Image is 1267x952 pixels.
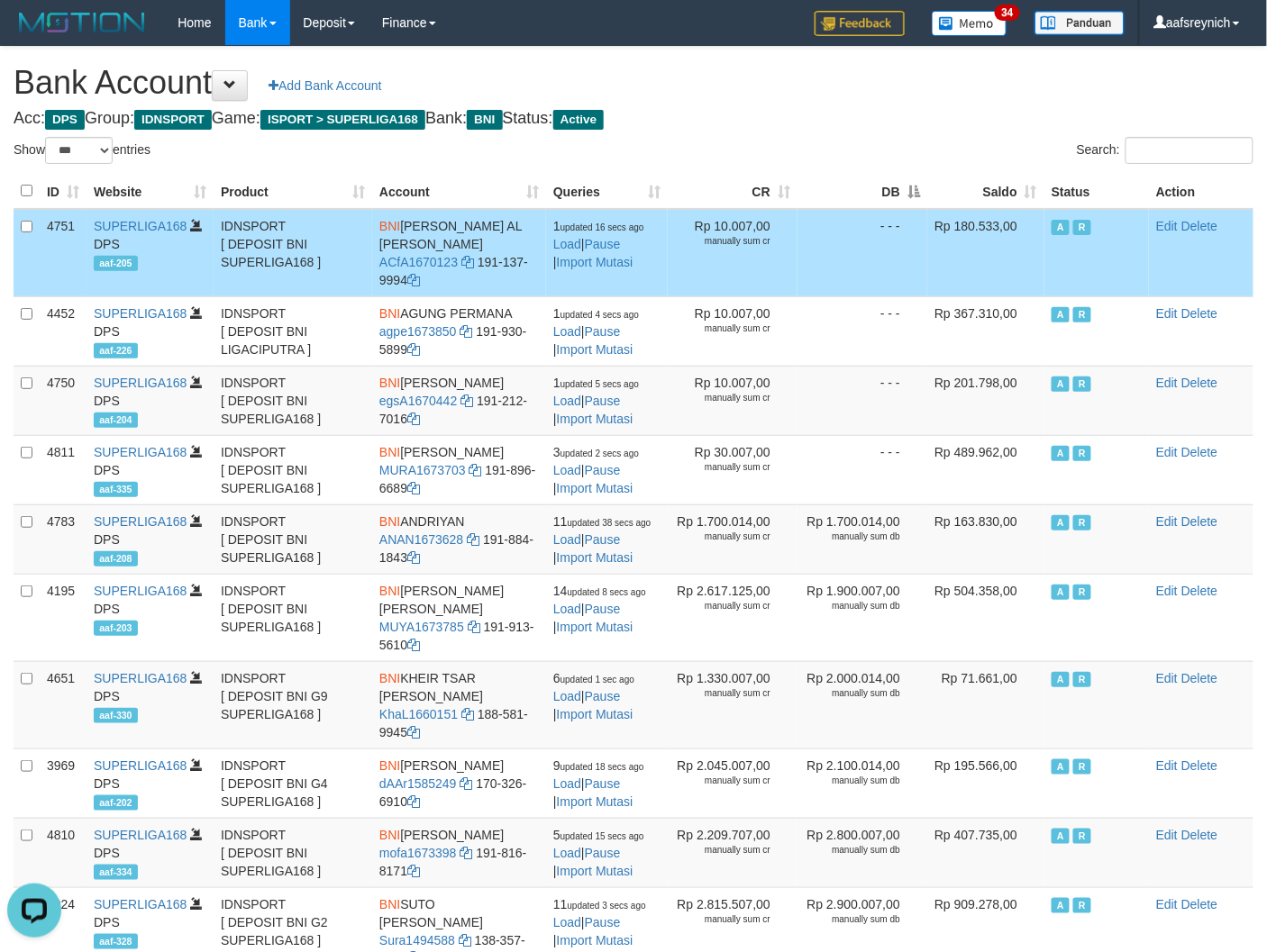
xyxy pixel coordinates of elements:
[557,794,633,809] a: Import Mutasi
[805,913,900,926] div: manually sum db
[40,748,87,818] td: 3969
[675,392,770,404] div: manually sum cr
[553,584,646,598] span: 14
[561,675,634,685] span: updated 1 sec ago
[1156,897,1178,911] a: Edit
[675,913,770,926] div: manually sum cr
[45,110,85,130] span: DPS
[668,435,798,504] td: Rp 30.007,00
[87,661,214,748] td: DPS
[1052,898,1070,913] span: Active
[927,435,1044,504] td: Rp 489.962,00
[553,602,581,616] a: Load
[372,504,546,574] td: ANDRIYAN 191-884-1843
[407,273,420,287] a: Copy 1911379994 to clipboard
[14,110,1253,128] h4: Acc: Group: Game: Bank: Status:
[585,532,621,547] a: Pause
[798,818,927,887] td: Rp 2.800.007,00
[553,237,581,251] a: Load
[372,174,546,209] th: Account: activate to sort column ascending
[87,435,214,504] td: DPS
[40,574,87,661] td: 4195
[460,776,473,791] a: Copy dAAr1585249 to clipboard
[379,828,400,842] span: BNI
[557,707,633,721] a: Import Mutasi
[407,794,420,809] a: Copy 1703266910 to clipboard
[87,174,214,209] th: Website: activate to sort column ascending
[668,504,798,574] td: Rp 1.700.014,00
[927,296,1044,366] td: Rp 367.310,00
[553,776,581,791] a: Load
[553,376,639,426] span: | |
[94,758,187,773] a: SUPERLIGA168
[94,413,138,428] span: aaf-204
[1073,376,1091,392] span: Running
[568,587,646,597] span: updated 8 secs ago
[460,324,473,339] a: Copy agpe1673850 to clipboard
[1181,897,1217,911] a: Delete
[87,818,214,887] td: DPS
[553,758,644,773] span: 9
[40,504,87,574] td: 4783
[7,7,61,61] button: Open LiveChat chat widget
[379,445,400,459] span: BNI
[214,504,372,574] td: IDNSPORT [ DEPOSIT BNI SUPERLIGA168 ]
[553,219,644,269] span: | |
[553,532,581,547] a: Load
[798,504,927,574] td: Rp 1.700.014,00
[94,343,138,358] span: aaf-226
[1077,137,1253,164] label: Search:
[553,828,644,842] span: 5
[805,844,900,857] div: manually sum db
[557,342,633,357] a: Import Mutasi
[553,219,644,233] span: 1
[557,933,633,947] a: Import Mutasi
[379,514,400,529] span: BNI
[557,255,633,269] a: Import Mutasi
[14,137,150,164] label: Show entries
[668,574,798,661] td: Rp 2.617.125,00
[585,463,621,477] a: Pause
[372,435,546,504] td: [PERSON_NAME] 191-896-6689
[668,366,798,435] td: Rp 10.007,00
[553,915,581,929] a: Load
[553,394,581,408] a: Load
[553,584,646,634] span: | |
[585,689,621,703] a: Pause
[40,209,87,297] td: 4751
[214,174,372,209] th: Product: activate to sort column ascending
[407,725,420,739] a: Copy 1885819945 to clipboard
[553,897,646,911] span: 11
[379,219,400,233] span: BNI
[668,296,798,366] td: Rp 10.007,00
[553,445,639,495] span: | |
[214,209,372,297] td: IDNSPORT [ DEPOSIT BNI SUPERLIGA168 ]
[94,795,138,811] span: aaf-202
[469,463,482,477] a: Copy MURA1673703 to clipboard
[372,661,546,748] td: KHEIR TSAR [PERSON_NAME] 188-581-9945
[1073,759,1091,775] span: Running
[467,532,479,547] a: Copy ANAN1673628 to clipboard
[995,5,1019,21] span: 34
[14,65,1253,101] h1: Bank Account
[372,574,546,661] td: [PERSON_NAME] [PERSON_NAME] 191-913-5610
[798,296,927,366] td: - - -
[927,818,1044,887] td: Rp 407.735,00
[546,174,668,209] th: Queries: activate to sort column ascending
[214,366,372,435] td: IDNSPORT [ DEPOSIT BNI SUPERLIGA168 ]
[94,897,187,911] a: SUPERLIGA168
[379,324,457,339] a: agpe1673850
[585,237,621,251] a: Pause
[553,689,581,703] a: Load
[553,514,651,565] span: | |
[260,110,425,130] span: ISPORT > SUPERLIGA168
[372,366,546,435] td: [PERSON_NAME] 191-212-7016
[927,574,1044,661] td: Rp 504.358,00
[1073,672,1091,687] span: Running
[372,296,546,366] td: AGUNG PERMANA 191-930-5899
[94,306,187,321] a: SUPERLIGA168
[94,584,187,598] a: SUPERLIGA168
[553,671,634,721] span: | |
[134,110,212,130] span: IDNSPORT
[927,748,1044,818] td: Rp 195.566,00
